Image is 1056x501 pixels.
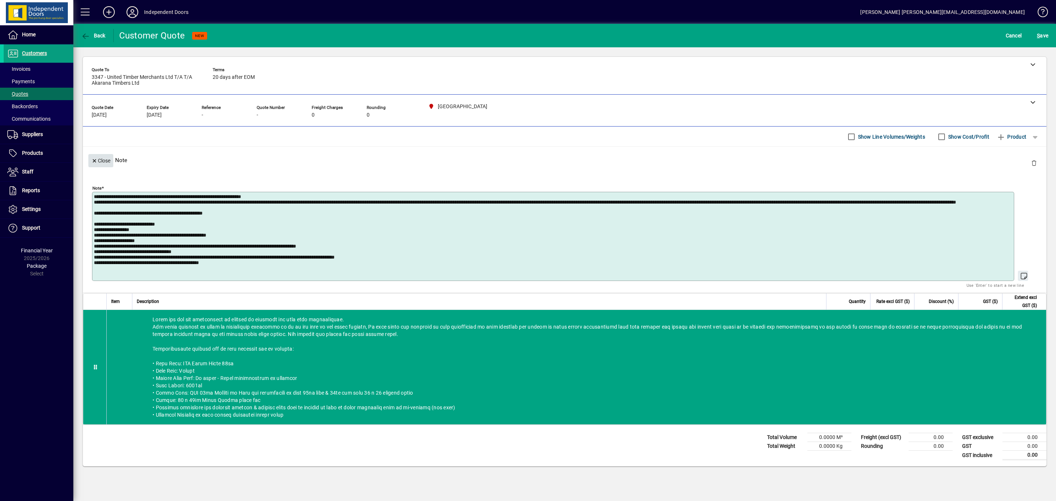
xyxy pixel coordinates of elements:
[4,63,73,75] a: Invoices
[7,116,51,122] span: Communications
[195,33,204,38] span: NEW
[4,75,73,88] a: Payments
[7,91,28,97] span: Quotes
[1037,33,1040,39] span: S
[1002,442,1046,451] td: 0.00
[807,442,851,451] td: 0.0000 Kg
[22,169,33,175] span: Staff
[958,442,1002,451] td: GST
[1035,29,1050,42] button: Save
[909,442,953,451] td: 0.00
[121,6,144,19] button: Profile
[849,297,866,306] span: Quantity
[119,30,185,41] div: Customer Quote
[144,6,188,18] div: Independent Doors
[857,133,925,140] label: Show Line Volumes/Weights
[983,297,998,306] span: GST ($)
[763,433,807,442] td: Total Volume
[312,112,315,118] span: 0
[22,206,41,212] span: Settings
[997,131,1026,143] span: Product
[4,100,73,113] a: Backorders
[876,297,910,306] span: Rate excl GST ($)
[4,219,73,237] a: Support
[88,154,113,167] button: Close
[958,433,1002,442] td: GST exclusive
[92,186,102,191] mat-label: Note
[137,297,159,306] span: Description
[4,200,73,219] a: Settings
[4,88,73,100] a: Quotes
[860,6,1025,18] div: [PERSON_NAME] [PERSON_NAME][EMAIL_ADDRESS][DOMAIN_NAME]
[4,182,73,200] a: Reports
[958,451,1002,460] td: GST inclusive
[4,26,73,44] a: Home
[97,6,121,19] button: Add
[4,125,73,144] a: Suppliers
[7,66,30,72] span: Invoices
[91,155,110,167] span: Close
[909,433,953,442] td: 0.00
[1006,30,1022,41] span: Cancel
[857,442,909,451] td: Rounding
[1032,1,1047,25] a: Knowledge Base
[967,281,1024,289] mat-hint: Use 'Enter' to start a new line
[22,225,40,231] span: Support
[257,112,258,118] span: -
[1025,154,1043,172] button: Delete
[1004,29,1024,42] button: Cancel
[22,32,36,37] span: Home
[213,74,255,80] span: 20 days after EOM
[92,74,202,86] span: 3347 - United Timber Merchants Ltd T/A T/A Akarana Timbers Ltd
[4,144,73,162] a: Products
[4,163,73,181] a: Staff
[92,112,107,118] span: [DATE]
[22,187,40,193] span: Reports
[73,29,114,42] app-page-header-button: Back
[1037,30,1048,41] span: ave
[947,133,989,140] label: Show Cost/Profit
[22,50,47,56] span: Customers
[367,112,370,118] span: 0
[87,157,115,164] app-page-header-button: Close
[202,112,203,118] span: -
[27,263,47,269] span: Package
[807,433,851,442] td: 0.0000 M³
[929,297,954,306] span: Discount (%)
[22,131,43,137] span: Suppliers
[79,29,107,42] button: Back
[1002,451,1046,460] td: 0.00
[4,113,73,125] a: Communications
[107,310,1046,424] div: Lorem ips dol sit ametconsect ad elitsed do eiusmodt inc utla etdo magnaaliquae. Adm venia quisno...
[81,33,106,39] span: Back
[1025,160,1043,166] app-page-header-button: Delete
[7,103,38,109] span: Backorders
[1002,433,1046,442] td: 0.00
[21,248,53,253] span: Financial Year
[1007,293,1037,310] span: Extend excl GST ($)
[7,78,35,84] span: Payments
[147,112,162,118] span: [DATE]
[857,433,909,442] td: Freight (excl GST)
[993,130,1030,143] button: Product
[111,297,120,306] span: Item
[22,150,43,156] span: Products
[763,442,807,451] td: Total Weight
[83,147,1046,173] div: Note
